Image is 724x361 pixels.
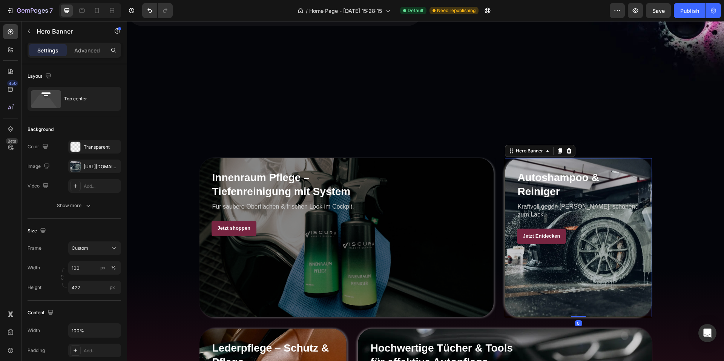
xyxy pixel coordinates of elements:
div: Video [28,181,50,191]
div: Hero Banner [387,126,417,133]
button: Save [646,3,671,18]
span: px [110,284,115,290]
span: / [306,7,308,15]
a: Jetzt Entdecken [390,207,439,223]
label: Height [28,284,41,291]
div: Add... [84,347,119,354]
span: Kraftvoll gegen [PERSON_NAME], schonend zum Lack. [391,182,512,197]
h3: Hochwertige Tücher & Tools für effektive Autopflege [243,320,513,349]
label: Width [28,264,40,271]
div: Transparent [84,144,119,151]
span: Custom [72,245,88,252]
label: Frame [28,245,41,252]
input: Auto [69,324,121,337]
div: Open Intercom Messenger [698,324,716,342]
div: px [100,264,106,271]
span: Default [408,7,423,14]
p: Jetzt Entdecken [396,212,433,218]
input: px [68,281,121,294]
span: Autoshampoo & Reiniger [391,151,472,176]
button: px [109,263,118,272]
p: Advanced [74,46,100,54]
button: Custom [68,241,121,255]
div: Beta [6,138,18,144]
div: Add... [84,183,119,190]
div: Color [28,142,50,152]
button: Publish [674,3,706,18]
span: Need republishing [437,7,476,14]
button: 7 [3,3,56,18]
div: Image [28,161,51,172]
p: Settings [37,46,58,54]
div: Width [28,327,40,334]
div: Undo/Redo [142,3,173,18]
div: % [111,264,116,271]
div: Padding [28,347,45,354]
iframe: Design area [127,21,724,361]
div: [URL][DOMAIN_NAME] [84,163,119,170]
div: Show more [57,202,92,209]
button: % [98,263,107,272]
input: px% [68,261,121,275]
span: Home Page - [DATE] 15:28:15 [309,7,382,15]
button: Show more [28,199,121,212]
div: Publish [680,7,699,15]
div: Top center [64,90,110,108]
p: Hero Banner [37,27,101,36]
div: Size [28,226,48,236]
div: Layout [28,71,53,81]
div: Content [28,308,55,318]
div: 450 [7,80,18,86]
span: Save [652,8,665,14]
div: 0 [448,299,455,305]
p: 7 [49,6,53,15]
span: Lederpflege – Schutz & Pflege [85,321,202,346]
div: Background [28,126,54,133]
